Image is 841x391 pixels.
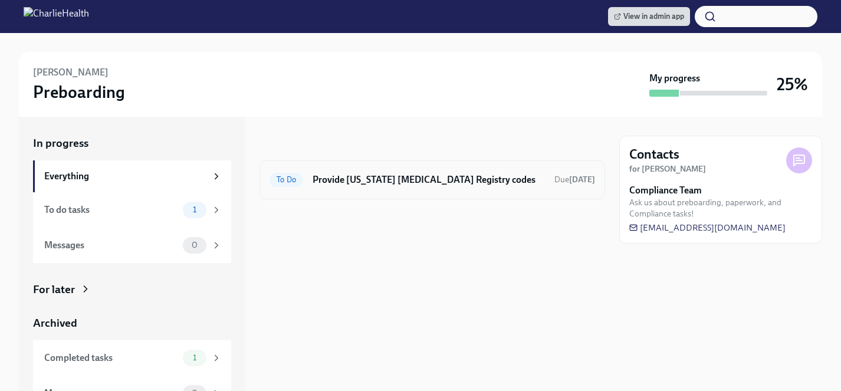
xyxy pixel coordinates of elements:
h6: [PERSON_NAME] [33,66,109,79]
a: [EMAIL_ADDRESS][DOMAIN_NAME] [629,222,786,234]
span: 1 [186,353,203,362]
span: View in admin app [614,11,684,22]
h3: Preboarding [33,81,125,103]
a: Archived [33,316,231,331]
a: For later [33,282,231,297]
a: View in admin app [608,7,690,26]
span: To Do [270,175,303,184]
a: To do tasks1 [33,192,231,228]
div: In progress [259,136,315,151]
div: For later [33,282,75,297]
h3: 25% [777,74,808,95]
img: CharlieHealth [24,7,89,26]
h6: Provide [US_STATE] [MEDICAL_DATA] Registry codes [313,173,545,186]
div: Messages [44,239,178,252]
span: 0 [185,241,205,249]
div: Everything [44,170,206,183]
a: In progress [33,136,231,151]
strong: [DATE] [569,175,595,185]
a: To DoProvide [US_STATE] [MEDICAL_DATA] Registry codesDue[DATE] [270,170,595,189]
span: Due [554,175,595,185]
span: 1 [186,205,203,214]
a: Messages0 [33,228,231,263]
strong: for [PERSON_NAME] [629,164,706,174]
h4: Contacts [629,146,679,163]
strong: My progress [649,72,700,85]
div: To do tasks [44,203,178,216]
a: Completed tasks1 [33,340,231,376]
a: Everything [33,160,231,192]
strong: Compliance Team [629,184,702,197]
div: Completed tasks [44,351,178,364]
span: Ask us about preboarding, paperwork, and Compliance tasks! [629,197,812,219]
span: September 24th, 2025 09:00 [554,174,595,185]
